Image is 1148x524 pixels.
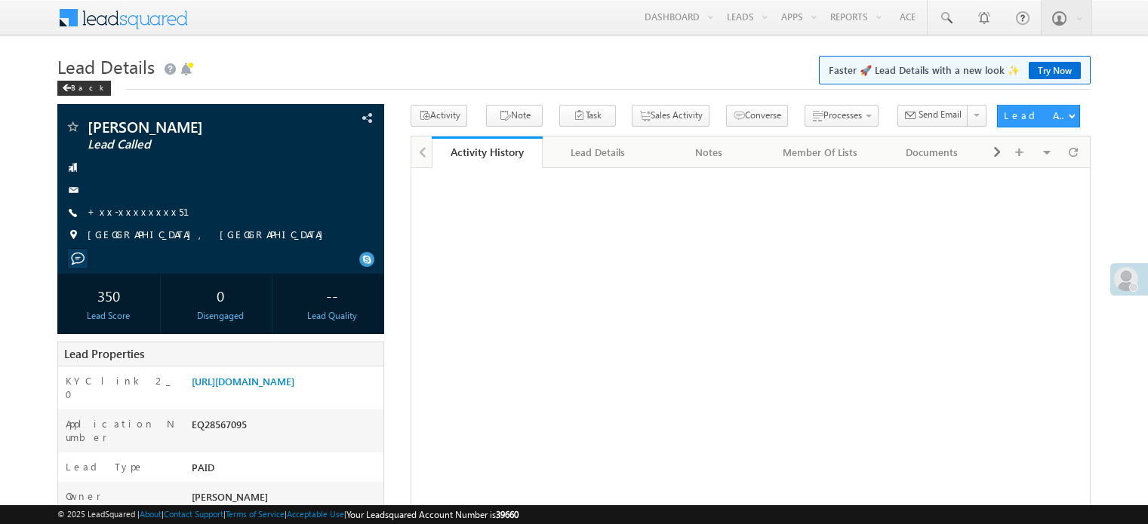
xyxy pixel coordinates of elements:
span: Faster 🚀 Lead Details with a new look ✨ [829,63,1081,78]
a: Documents [877,136,988,168]
div: Member Of Lists [777,143,863,161]
button: Task [559,105,616,127]
span: Your Leadsquared Account Number is [346,509,519,520]
div: Notes [666,143,752,161]
a: Try Now [1029,62,1081,79]
button: Activity [411,105,467,127]
div: PAID [188,460,383,481]
span: Lead Details [57,54,155,78]
a: Terms of Service [226,509,285,519]
span: Lead Properties [64,346,144,361]
div: Activity History [443,145,531,159]
span: © 2025 LeadSquared | | | | | [57,507,519,522]
a: Notes [654,136,765,168]
span: [PERSON_NAME] [192,490,268,503]
a: Member Of Lists [765,136,876,168]
div: Documents [889,143,974,161]
div: Lead Actions [1004,109,1068,122]
span: [PERSON_NAME] [88,119,290,134]
button: Send Email [897,105,968,127]
label: Owner [66,489,101,503]
button: Note [486,105,543,127]
button: Sales Activity [632,105,709,127]
span: Lead Called [88,137,290,152]
button: Processes [805,105,879,127]
div: Lead Score [61,309,156,323]
label: KYC link 2_0 [66,374,176,401]
label: Application Number [66,417,176,444]
button: Lead Actions [997,105,1080,127]
a: About [140,509,162,519]
div: Back [57,81,111,96]
a: Acceptable Use [287,509,344,519]
a: Back [57,80,118,93]
div: 350 [61,281,156,309]
div: Disengaged [173,309,268,323]
div: 0 [173,281,268,309]
div: EQ28567095 [188,417,383,438]
span: Send Email [919,108,962,121]
span: 39660 [496,509,519,520]
a: Contact Support [164,509,223,519]
a: Lead Details [543,136,654,168]
span: Processes [823,109,862,121]
button: Converse [726,105,788,127]
label: Lead Type [66,460,144,473]
div: Lead Quality [285,309,380,323]
a: [URL][DOMAIN_NAME] [192,375,294,388]
div: -- [285,281,380,309]
div: Lead Details [555,143,640,161]
a: Activity History [432,136,543,168]
a: +xx-xxxxxxxx51 [88,205,208,218]
span: [GEOGRAPHIC_DATA], [GEOGRAPHIC_DATA] [88,228,331,243]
